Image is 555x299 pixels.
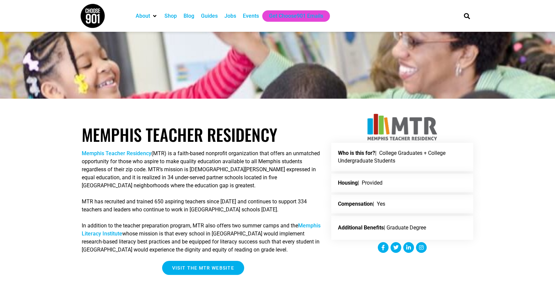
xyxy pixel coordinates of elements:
p: (MTR) is a faith-based nonprofit organization that offers an unmatched opportunity for those who ... [82,149,325,190]
a: About [136,12,150,20]
a: Guides [201,12,218,20]
p: | Yes [338,201,467,207]
strong: Compensation [338,201,373,207]
p: | Provided [338,180,467,186]
p: | College Graduates + College Undergraduate Students [338,149,467,165]
a: VISIT THE MTR WEBSITE [162,261,244,275]
div: About [132,10,161,22]
p: MTR has recruited and trained 650 aspiring teachers since [DATE] and continues to support 334 tea... [82,198,325,214]
a: Events [243,12,259,20]
strong: Additional Benefits [338,224,384,231]
strong: Housing [338,180,358,186]
div: Search [461,10,472,21]
p: In addition to the teacher preparation program, MTR also offers two summer camps and the whose mi... [82,222,325,254]
a: Get Choose901 Emails [269,12,323,20]
a: Shop [164,12,177,20]
nav: Main nav [132,10,453,22]
span: VISIT THE MTR WEBSITE [172,266,234,270]
a: Memphis Teacher Residency [82,150,151,157]
a: Blog [184,12,194,20]
h1: Memphis Teacher Residency [82,125,325,144]
strong: Who is this for? [338,150,375,156]
a: Jobs [224,12,236,20]
p: | Graduate Degree [338,222,467,233]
